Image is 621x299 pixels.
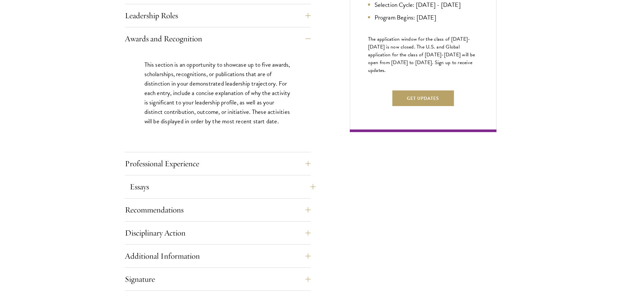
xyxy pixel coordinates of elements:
[125,225,311,241] button: Disciplinary Action
[392,90,454,106] button: Get Updates
[144,60,291,126] p: This section is an opportunity to showcase up to five awards, scholarships, recognitions, or publ...
[368,13,478,22] li: Program Begins: [DATE]
[130,179,316,195] button: Essays
[125,31,311,47] button: Awards and Recognition
[125,202,311,218] button: Recommendations
[368,35,475,74] span: The application window for the class of [DATE]-[DATE] is now closed. The U.S. and Global applicat...
[125,8,311,23] button: Leadership Roles
[125,248,311,264] button: Additional Information
[125,156,311,171] button: Professional Experience
[125,271,311,287] button: Signature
